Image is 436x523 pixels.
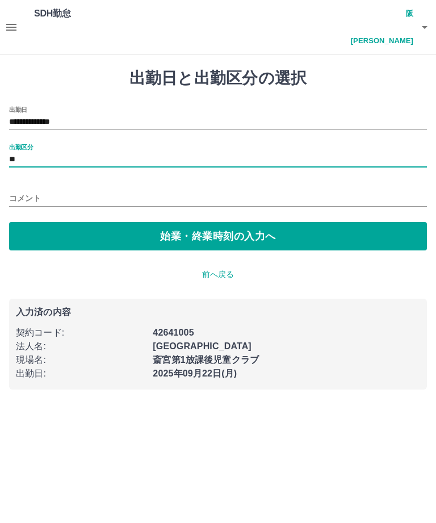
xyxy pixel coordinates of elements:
[16,340,146,353] p: 法人名 :
[16,367,146,380] p: 出勤日 :
[16,308,420,317] p: 入力済の内容
[153,341,251,351] b: [GEOGRAPHIC_DATA]
[153,328,194,337] b: 42641005
[9,222,427,250] button: 始業・終業時刻の入力へ
[153,355,259,365] b: 斎宮第1放課後児童クラブ
[16,353,146,367] p: 現場名 :
[9,143,33,151] label: 出勤区分
[9,69,427,88] h1: 出勤日と出勤区分の選択
[9,269,427,281] p: 前へ戻る
[9,105,27,114] label: 出勤日
[153,369,237,378] b: 2025年09月22日(月)
[16,326,146,340] p: 契約コード :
